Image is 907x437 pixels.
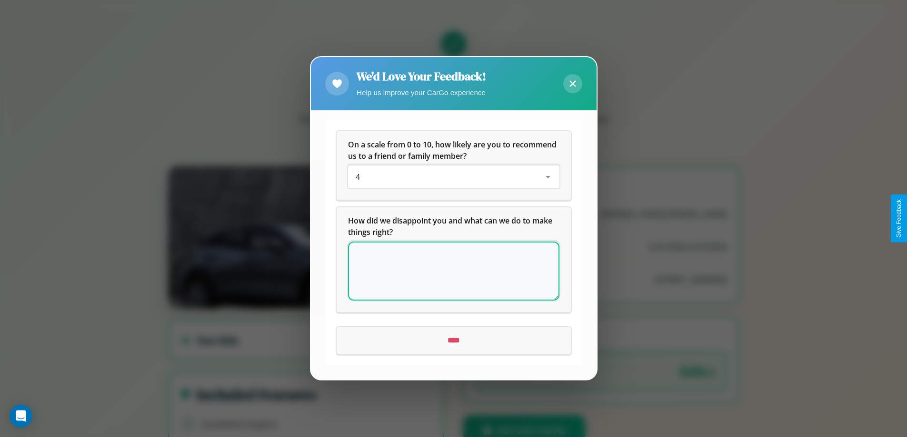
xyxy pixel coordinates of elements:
[357,86,486,99] p: Help us improve your CarGo experience
[348,216,554,238] span: How did we disappoint you and what can we do to make things right?
[896,199,902,238] div: Give Feedback
[10,405,32,427] div: Open Intercom Messenger
[357,68,486,84] h2: We'd Love Your Feedback!
[348,166,559,189] div: On a scale from 0 to 10, how likely are you to recommend us to a friend or family member?
[356,172,360,183] span: 4
[348,139,559,162] h5: On a scale from 0 to 10, how likely are you to recommend us to a friend or family member?
[348,140,558,162] span: On a scale from 0 to 10, how likely are you to recommend us to a friend or family member?
[337,132,571,200] div: On a scale from 0 to 10, how likely are you to recommend us to a friend or family member?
